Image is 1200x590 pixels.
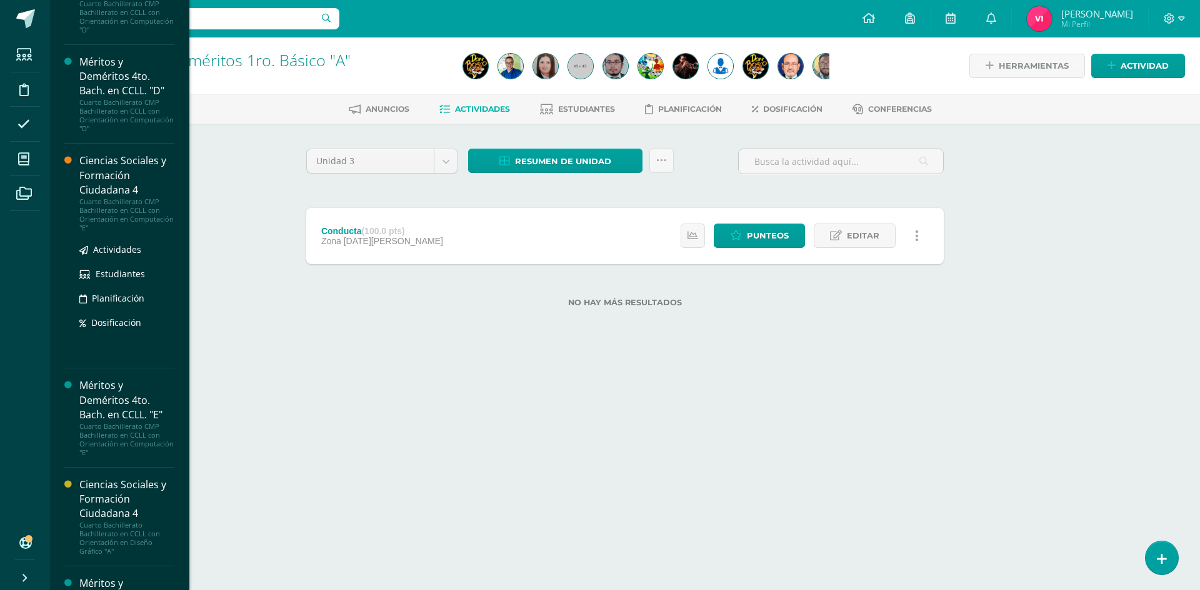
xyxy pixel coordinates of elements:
img: 51daec255f9cabefddb2cff9a8f95120.png [743,54,768,79]
a: Actividades [79,242,174,257]
img: da59f6ea21f93948affb263ca1346426.png [708,54,733,79]
span: Planificación [92,292,144,304]
img: bed464ecf211d7b12cd6e304ab9921a6.png [813,54,838,79]
div: Cuarto Bachillerato CMP Bachillerato en CCLL con Orientación en Computación "E" [79,197,174,232]
span: Dosificación [763,104,822,114]
div: Cuarto Bachillerato CMP Bachillerato en CCLL con Orientación en Computación "D" [79,98,174,133]
span: [PERSON_NAME] [1061,7,1133,20]
img: a16637801c4a6befc1e140411cafe4ae.png [498,54,523,79]
span: Actividades [455,104,510,114]
span: [DATE][PERSON_NAME] [344,236,443,246]
span: Unidad 3 [316,149,424,173]
div: Cuarto Bachillerato CMP Bachillerato en CCLL con Orientación en Computación "E" [79,422,174,457]
img: e848a06d305063da6e408c2e705eb510.png [463,54,488,79]
a: Actividades [439,99,510,119]
img: c79a8ee83a32926c67f9bb364e6b58c4.png [603,54,628,79]
span: Dosificación [91,317,141,328]
div: Primero Básico 'A' [97,69,448,81]
img: e03ec1ec303510e8e6f60bf4728ca3bf.png [533,54,558,79]
a: Méritos y Deméritos 4to. Bach. en CCLL. "D"Cuarto Bachillerato CMP Bachillerato en CCLL con Orien... [79,55,174,133]
strong: (100.0 pts) [361,226,404,236]
span: Zona [321,236,341,246]
span: Estudiantes [96,268,145,280]
a: Planificación [645,99,722,119]
span: Resumen de unidad [515,150,611,173]
a: Punteos [714,224,805,248]
a: Dosificación [752,99,822,119]
a: Planificación [79,291,174,305]
a: Ciencias Sociales y Formación Ciudadana 4Cuarto Bachillerato CMP Bachillerato en CCLL con Orienta... [79,154,174,232]
span: Editar [847,224,879,247]
div: Méritos y Deméritos 4to. Bach. en CCLL. "E" [79,378,174,421]
span: Actividades [93,243,141,255]
div: Ciencias Sociales y Formación Ciudadana 4 [79,154,174,197]
a: Unidad 3 [307,149,457,173]
a: Resumen de unidad [468,149,642,173]
img: 0fe7deab6a8cc853aaca53ed520a6695.png [673,54,698,79]
img: 3d645cbe1293924e2eb96234d7fd56d6.png [778,54,803,79]
div: Conducta [321,226,443,236]
a: Conferencias [852,99,932,119]
div: Méritos y Deméritos 4to. Bach. en CCLL. "D" [79,55,174,98]
span: Planificación [658,104,722,114]
img: 852c373e651f39172791dbf6cd0291a6.png [638,54,663,79]
span: Conferencias [868,104,932,114]
span: Anuncios [366,104,409,114]
input: Busca un usuario... [58,8,339,29]
span: Estudiantes [558,104,615,114]
a: Herramientas [969,54,1085,78]
span: Actividad [1121,54,1169,77]
div: Cuarto Bachillerato Bachillerato en CCLL con Orientación en Diseño Gráfico "A" [79,521,174,556]
div: Ciencias Sociales y Formación Ciudadana 4 [79,478,174,521]
a: Méritos y Deméritos 1ro. Básico "A" [97,49,351,71]
a: Dosificación [79,315,174,330]
input: Busca la actividad aquí... [739,149,943,174]
a: Anuncios [349,99,409,119]
span: Herramientas [999,54,1069,77]
a: Méritos y Deméritos 4to. Bach. en CCLL. "E"Cuarto Bachillerato CMP Bachillerato en CCLL con Orien... [79,378,174,456]
img: 3970a2f8d91ad8cd50ae57891372588b.png [1027,6,1052,31]
a: Actividad [1091,54,1185,78]
span: Mi Perfil [1061,19,1133,29]
label: No hay más resultados [306,298,944,307]
a: Estudiantes [79,267,174,281]
span: Punteos [747,224,789,247]
a: Ciencias Sociales y Formación Ciudadana 4Cuarto Bachillerato Bachillerato en CCLL con Orientación... [79,478,174,556]
a: Estudiantes [540,99,615,119]
img: 45x45 [568,54,593,79]
h1: Méritos y Deméritos 1ro. Básico "A" [97,51,448,69]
